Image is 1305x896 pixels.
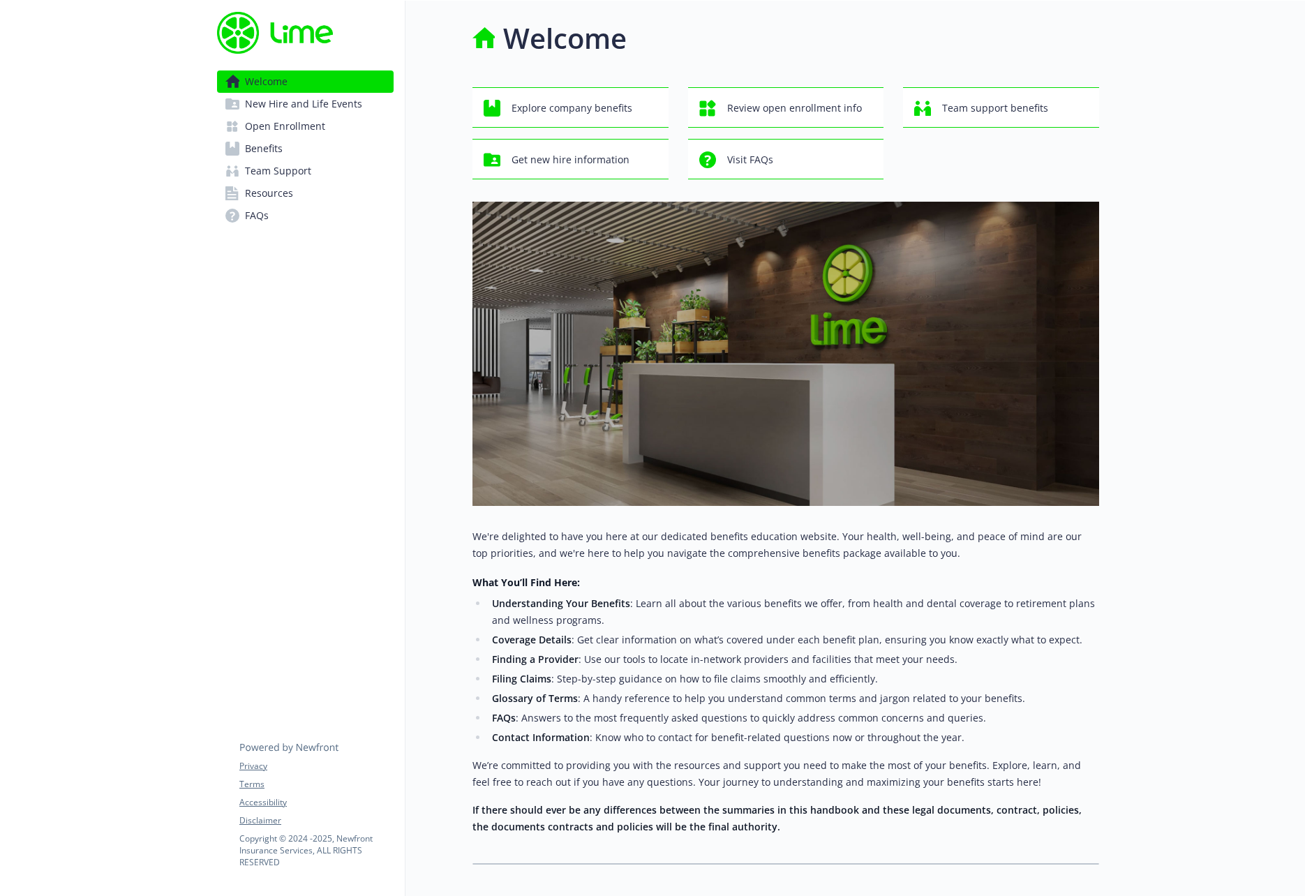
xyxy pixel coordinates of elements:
a: Welcome [217,70,394,93]
span: Welcome [245,70,288,93]
strong: What You’ll Find Here: [472,576,580,589]
strong: Contact Information [492,731,590,744]
a: Accessibility [239,796,393,809]
li: : Step-by-step guidance on how to file claims smoothly and efficiently. [488,671,1099,687]
li: : Use our tools to locate in-network providers and facilities that meet your needs. [488,651,1099,668]
span: Resources [245,182,293,204]
a: New Hire and Life Events [217,93,394,115]
li: : Get clear information on what’s covered under each benefit plan, ensuring you know exactly what... [488,632,1099,648]
button: Explore company benefits [472,87,669,128]
strong: Glossary of Terms [492,692,578,705]
p: Copyright © 2024 - 2025 , Newfront Insurance Services, ALL RIGHTS RESERVED [239,832,393,868]
span: Open Enrollment [245,115,325,137]
li: : Learn all about the various benefits we offer, from health and dental coverage to retirement pl... [488,595,1099,629]
h1: Welcome [503,17,627,59]
a: Team Support [217,160,394,182]
span: Explore company benefits [512,95,632,121]
a: Resources [217,182,394,204]
a: Disclaimer [239,814,393,827]
button: Team support benefits [903,87,1099,128]
strong: Filing Claims [492,672,551,685]
strong: Understanding Your Benefits [492,597,630,610]
button: Review open enrollment info [688,87,884,128]
span: Get new hire information [512,147,629,173]
img: overview page banner [472,202,1099,506]
strong: If there should ever be any differences between the summaries in this handbook and these legal do... [472,803,1082,833]
a: Terms [239,778,393,791]
a: FAQs [217,204,394,227]
li: : Know who to contact for benefit-related questions now or throughout the year. [488,729,1099,746]
span: Review open enrollment info [727,95,862,121]
a: Privacy [239,760,393,772]
a: Open Enrollment [217,115,394,137]
span: Visit FAQs [727,147,773,173]
li: : Answers to the most frequently asked questions to quickly address common concerns and queries. [488,710,1099,726]
button: Get new hire information [472,139,669,179]
span: Benefits [245,137,283,160]
strong: Coverage Details [492,633,572,646]
li: : A handy reference to help you understand common terms and jargon related to your benefits. [488,690,1099,707]
strong: FAQs [492,711,516,724]
a: Benefits [217,137,394,160]
strong: Finding a Provider [492,652,579,666]
span: New Hire and Life Events [245,93,362,115]
span: Team Support [245,160,311,182]
button: Visit FAQs [688,139,884,179]
p: We're delighted to have you here at our dedicated benefits education website. Your health, well-b... [472,528,1099,562]
p: We’re committed to providing you with the resources and support you need to make the most of your... [472,757,1099,791]
span: Team support benefits [942,95,1048,121]
span: FAQs [245,204,269,227]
